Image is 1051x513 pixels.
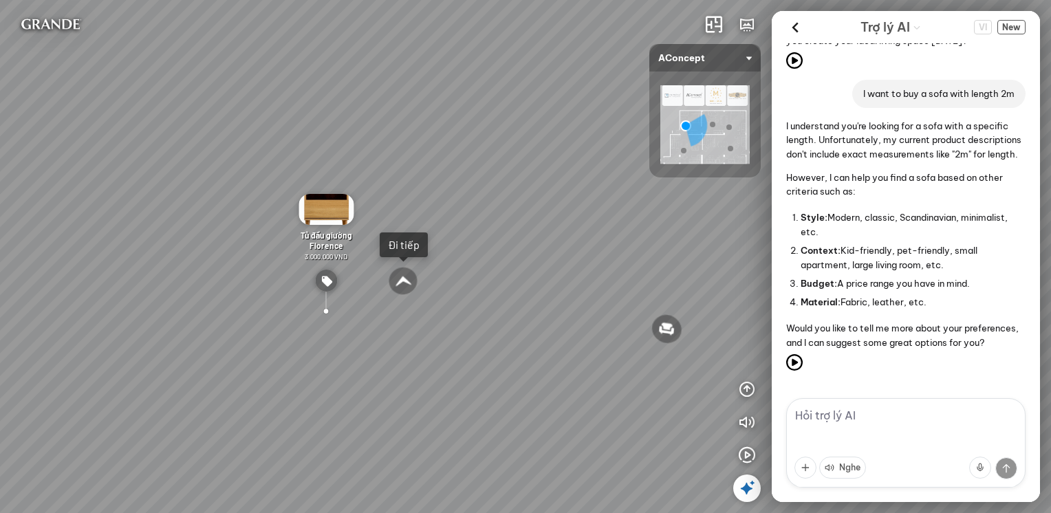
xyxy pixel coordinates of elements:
li: A price range you have in mind. [801,274,1026,292]
img: logo [11,11,90,39]
button: Nghe [819,457,866,479]
span: VI [974,20,992,34]
span: Tủ đầu giường Florence [301,230,352,250]
span: AConcept [658,44,752,72]
span: Material: [801,296,841,307]
p: I want to buy a sofa with length 2m [863,87,1015,100]
li: Kid-friendly, pet-friendly, small apartment, large living room, etc. [801,241,1026,274]
img: type_price_tag_AGYDMGFED66.svg [315,270,337,292]
span: Context: [801,245,841,256]
button: Change language [974,20,992,34]
span: New [997,20,1026,34]
li: Fabric, leather, etc. [801,293,1026,312]
span: 3.000.000 VND [305,252,347,261]
img: AConcept_CTMHTJT2R6E4.png [660,85,750,164]
img: T____u_gi__ng_F_7JYHARHJXR4G.gif [299,194,354,225]
p: However, I can help you find a sofa based on other criteria such as: [786,171,1026,199]
span: Budget: [801,278,837,289]
button: New Chat [997,20,1026,34]
span: Style: [801,212,827,223]
p: I understand you're looking for a sofa with a specific length. Unfortunately, my current product ... [786,119,1026,161]
div: Đi tiếp [388,238,420,252]
span: Trợ lý AI [860,18,910,37]
li: Modern, classic, Scandinavian, minimalist, etc. [801,208,1026,241]
div: AI Guide options [860,17,921,38]
p: Would you like to tell me more about your preferences, and I can suggest some great options for you? [786,321,1026,349]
